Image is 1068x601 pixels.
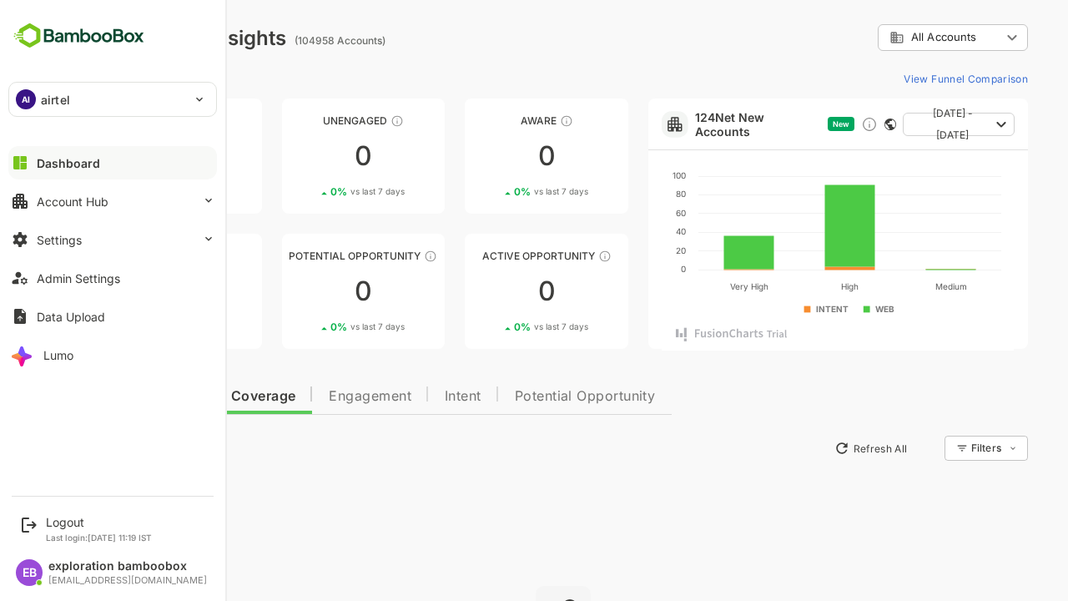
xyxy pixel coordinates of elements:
[803,116,819,133] div: Discover new ICP-fit accounts showing engagement — via intent surges, anonymous website visits, L...
[89,185,164,198] div: 0 %
[40,114,204,127] div: Unreached
[272,321,346,333] div: 0 %
[43,348,73,362] div: Lumo
[40,250,204,262] div: Engaged
[149,114,162,128] div: These accounts have not been engaged with for a defined time period
[476,321,530,333] span: vs last 7 days
[617,245,627,255] text: 20
[8,300,217,333] button: Data Upload
[37,271,120,285] div: Admin Settings
[224,234,387,349] a: Potential OpportunityThese accounts are MQAs and can be passed on to Inside Sales00%vs last 7 days
[40,143,204,169] div: 0
[774,119,791,129] span: New
[406,143,570,169] div: 0
[40,278,204,305] div: 0
[8,146,217,179] button: Dashboard
[672,281,710,292] text: Very High
[40,26,228,50] div: Dashboard Insights
[783,281,800,292] text: High
[224,250,387,262] div: Potential Opportunity
[89,321,164,333] div: 0 %
[40,98,204,214] a: UnreachedThese accounts have not been engaged with for a defined time period00%vs last 7 days
[46,515,152,529] div: Logout
[768,435,856,462] button: Refresh All
[406,234,570,349] a: Active OpportunityThese accounts have open opportunities which might be at any of the Sales Stage...
[48,559,207,573] div: exploration bamboobox
[386,390,423,403] span: Intent
[332,114,345,128] div: These accounts have not shown enough engagement and need nurturing
[109,321,164,333] span: vs last 7 days
[8,20,149,52] img: BambooboxFullLogoMark.5f36c76dfaba33ec1ec1367b70bb1252.svg
[40,433,162,463] button: New Insights
[839,65,970,92] button: View Funnel Comparison
[406,114,570,127] div: Aware
[406,278,570,305] div: 0
[844,113,956,136] button: [DATE] - [DATE]
[270,390,353,403] span: Engagement
[637,110,763,139] a: 124Net New Accounts
[456,185,530,198] div: 0 %
[8,184,217,218] button: Account Hub
[37,310,105,324] div: Data Upload
[617,208,627,218] text: 60
[8,223,217,256] button: Settings
[622,264,627,274] text: 0
[8,338,217,371] button: Lumo
[540,250,553,263] div: These accounts have open opportunities which might be at any of the Sales Stages
[41,91,70,109] p: airtel
[37,156,100,170] div: Dashboard
[406,98,570,214] a: AwareThese accounts have just entered the buying cycle and need further nurturing00%vs last 7 days
[109,185,164,198] span: vs last 7 days
[456,390,597,403] span: Potential Opportunity
[877,281,909,291] text: Medium
[456,321,530,333] div: 0 %
[476,185,530,198] span: vs last 7 days
[292,321,346,333] span: vs last 7 days
[16,89,36,109] div: AI
[858,103,931,146] span: [DATE] - [DATE]
[365,250,379,263] div: These accounts are MQAs and can be passed on to Inside Sales
[40,234,204,349] a: EngagedThese accounts are warm, further nurturing would qualify them to MQAs00%vs last 7 days
[8,261,217,295] button: Admin Settings
[9,83,216,116] div: AIairtel
[224,143,387,169] div: 0
[292,185,346,198] span: vs last 7 days
[37,233,82,247] div: Settings
[826,119,838,130] div: This card does not support filter and segments
[501,114,515,128] div: These accounts have just entered the buying cycle and need further nurturing
[406,250,570,262] div: Active Opportunity
[48,575,207,586] div: [EMAIL_ADDRESS][DOMAIN_NAME]
[224,98,387,214] a: UnengagedThese accounts have not shown enough engagement and need nurturing00%vs last 7 days
[57,390,237,403] span: Data Quality and Coverage
[614,170,627,180] text: 100
[913,442,943,454] div: Filters
[46,533,152,543] p: Last login: [DATE] 11:19 IST
[617,189,627,199] text: 80
[16,559,43,586] div: EB
[224,278,387,305] div: 0
[853,31,918,43] span: All Accounts
[37,194,108,209] div: Account Hub
[141,250,154,263] div: These accounts are warm, further nurturing would qualify them to MQAs
[911,433,970,463] div: Filters
[236,34,332,47] ag: (104958 Accounts)
[617,226,627,236] text: 40
[224,114,387,127] div: Unengaged
[272,185,346,198] div: 0 %
[831,30,943,45] div: All Accounts
[819,22,970,54] div: All Accounts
